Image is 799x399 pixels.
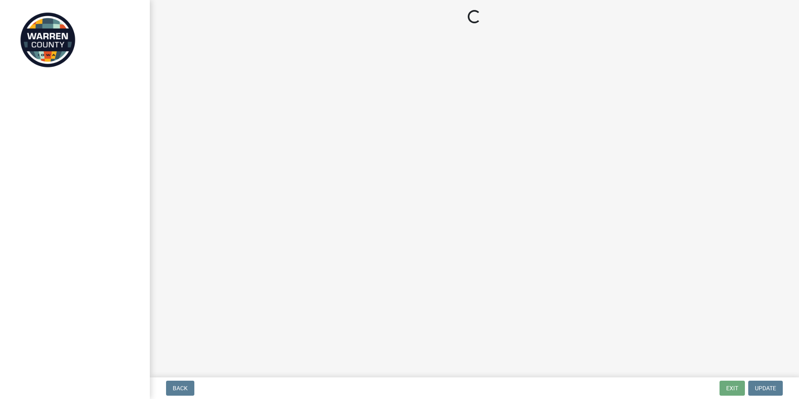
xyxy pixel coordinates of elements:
span: Back [173,385,188,392]
img: Warren County, Iowa [17,9,79,71]
span: Update [755,385,776,392]
button: Update [748,381,783,396]
button: Back [166,381,194,396]
button: Exit [720,381,745,396]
